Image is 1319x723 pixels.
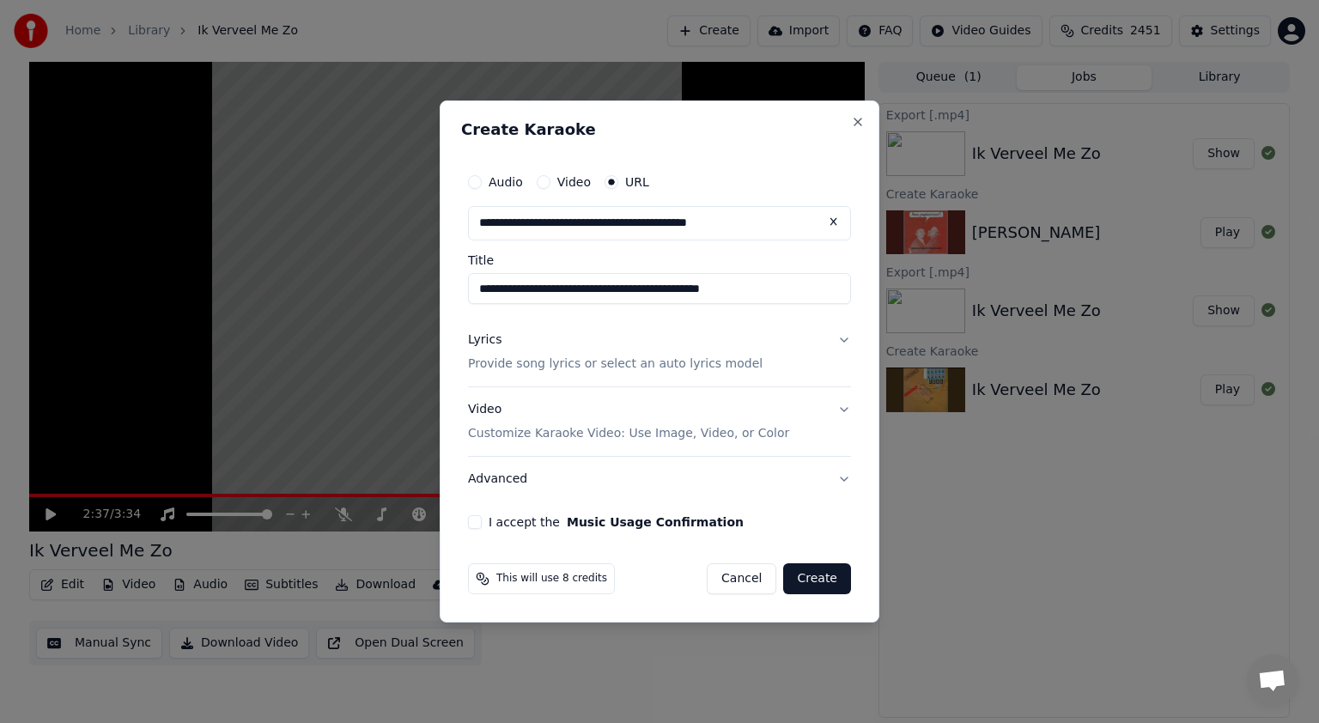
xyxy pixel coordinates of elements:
button: Advanced [468,457,851,501]
button: Cancel [707,563,776,594]
label: URL [625,176,649,188]
label: I accept the [489,516,744,528]
button: Create [783,563,851,594]
div: Video [468,401,789,442]
label: Audio [489,176,523,188]
label: Video [557,176,591,188]
h2: Create Karaoke [461,122,858,137]
label: Title [468,254,851,266]
button: I accept the [567,516,744,528]
p: Provide song lyrics or select an auto lyrics model [468,355,763,373]
div: Lyrics [468,331,501,349]
p: Customize Karaoke Video: Use Image, Video, or Color [468,425,789,442]
button: LyricsProvide song lyrics or select an auto lyrics model [468,318,851,386]
button: VideoCustomize Karaoke Video: Use Image, Video, or Color [468,387,851,456]
span: This will use 8 credits [496,572,607,586]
